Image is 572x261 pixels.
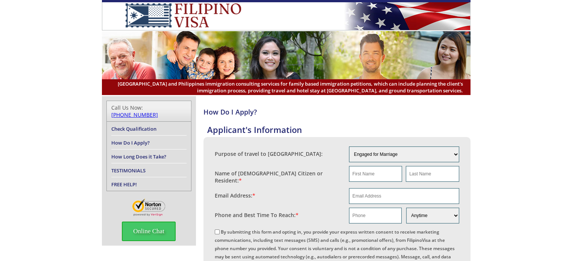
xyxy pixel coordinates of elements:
[111,167,146,174] a: TESTIMONIALS
[111,139,150,146] a: How Do I Apply?
[215,192,255,199] label: Email Address:
[122,222,176,241] span: Online Chat
[215,170,342,184] label: Name of [DEMOGRAPHIC_DATA] Citizen or Resident:
[111,111,158,118] a: [PHONE_NUMBER]
[111,181,137,188] a: FREE HELP!
[109,80,463,94] span: [GEOGRAPHIC_DATA] and Philippines immigration consulting services for family based immigration pe...
[207,124,470,135] h4: Applicant's Information
[406,208,459,223] select: Phone and Best Reach Time are required.
[215,229,220,234] input: By submitting this form and opting in, you provide your express written consent to receive market...
[111,153,166,160] a: How Long Does it Take?
[349,208,402,223] input: Phone
[406,166,459,182] input: Last Name
[215,150,323,157] label: Purpose of travel to [GEOGRAPHIC_DATA]:
[111,125,156,132] a: Check Qualification
[349,188,459,204] input: Email Address
[215,211,299,219] label: Phone and Best Time To Reach:
[111,104,187,118] div: Call Us Now:
[349,166,402,182] input: First Name
[203,107,470,116] h4: How Do I Apply?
